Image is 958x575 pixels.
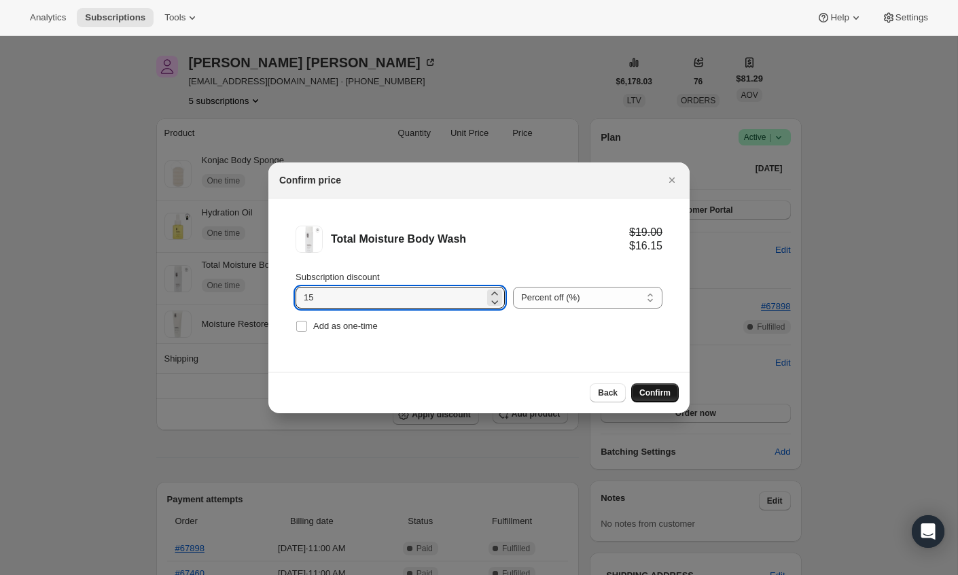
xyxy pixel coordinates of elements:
span: Subscriptions [85,12,145,23]
div: Open Intercom Messenger [912,515,944,548]
div: $19.00 [629,226,662,239]
button: Settings [874,8,936,27]
span: Back [598,387,618,398]
span: Add as one-time [313,321,378,331]
button: Confirm [631,383,679,402]
button: Back [590,383,626,402]
button: Close [662,171,681,190]
div: Total Moisture Body Wash [331,232,629,246]
h2: Confirm price [279,173,341,187]
span: Analytics [30,12,66,23]
button: Subscriptions [77,8,154,27]
button: Analytics [22,8,74,27]
span: Subscription discount [296,272,380,282]
span: Settings [895,12,928,23]
span: Help [830,12,849,23]
span: Confirm [639,387,671,398]
img: Total Moisture Body Wash [296,226,323,253]
button: Tools [156,8,207,27]
div: $16.15 [629,239,662,253]
span: Tools [164,12,185,23]
button: Help [809,8,870,27]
